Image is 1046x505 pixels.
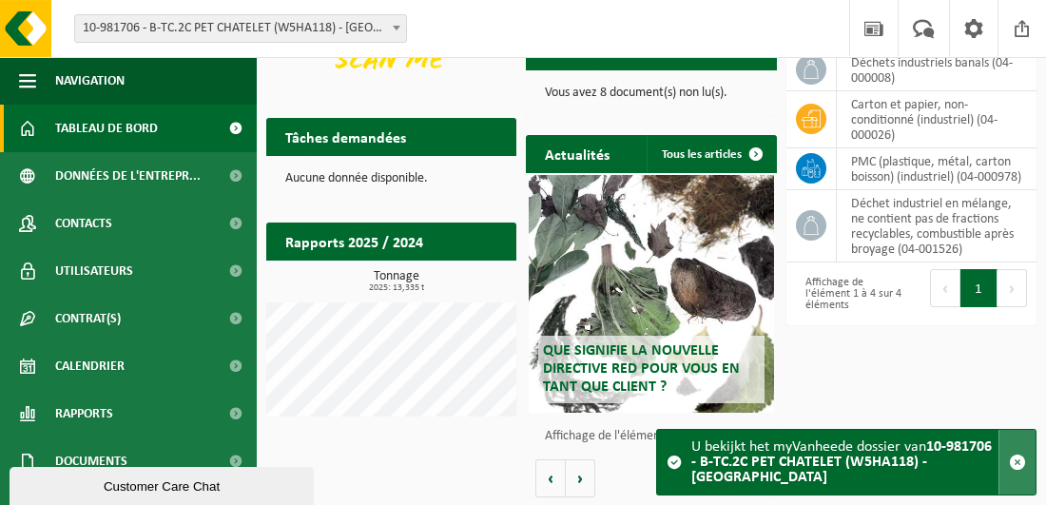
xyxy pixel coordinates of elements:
button: Previous [930,269,960,307]
iframe: chat widget [10,463,318,505]
span: Calendrier [55,342,125,390]
a: Consulter les rapports [351,260,514,298]
span: Données de l'entrepr... [55,152,201,200]
span: Rapports [55,390,113,437]
div: U bekijkt het myVanheede dossier van [691,430,998,495]
td: déchets industriels banals (04-000008) [837,49,1036,91]
span: Documents [55,437,127,485]
button: Volgende [566,459,595,497]
td: PMC (plastique, métal, carton boisson) (industriel) (04-000978) [837,148,1036,190]
p: Vous avez 8 document(s) non lu(s). [545,87,757,100]
span: Tableau de bord [55,105,158,152]
span: 10-981706 - B-TC.2C PET CHATELET (W5HA118) - PONT-DE-LOUP [75,15,406,42]
td: carton et papier, non-conditionné (industriel) (04-000026) [837,91,1036,148]
span: Contacts [55,200,112,247]
a: Que signifie la nouvelle directive RED pour vous en tant que client ? [529,175,774,413]
strong: 10-981706 - B-TC.2C PET CHATELET (W5HA118) - [GEOGRAPHIC_DATA] [691,439,992,485]
td: déchet industriel en mélange, ne contient pas de fractions recyclables, combustible après broyage... [837,190,1036,262]
span: Navigation [55,57,125,105]
h2: Rapports 2025 / 2024 [266,223,442,260]
h3: Tonnage [276,270,516,293]
div: Affichage de l'élément 1 à 4 sur 4 éléments [796,267,902,320]
span: Que signifie la nouvelle directive RED pour vous en tant que client ? [543,343,740,395]
p: Affichage de l'élément 1 sur 10 éléments [545,430,766,443]
button: Vorige [535,459,566,497]
button: Next [998,269,1027,307]
p: Aucune donnée disponible. [285,172,497,185]
span: Utilisateurs [55,247,133,295]
h2: Actualités [526,135,629,172]
a: Tous les articles [647,135,775,173]
h2: Tâches demandées [266,118,425,155]
span: Contrat(s) [55,295,121,342]
button: 1 [960,269,998,307]
span: 2025: 13,335 t [276,283,516,293]
span: 10-981706 - B-TC.2C PET CHATELET (W5HA118) - PONT-DE-LOUP [74,14,407,43]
